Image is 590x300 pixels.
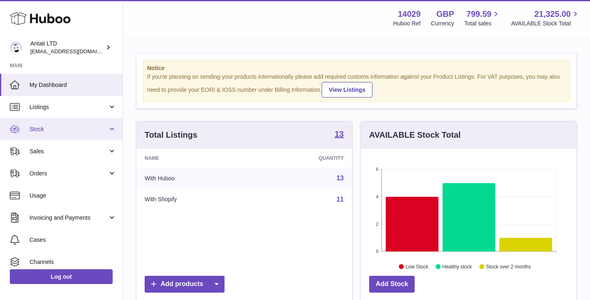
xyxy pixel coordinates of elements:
[369,130,461,141] h3: AVAILABLE Stock Total
[29,148,108,155] span: Sales
[336,175,344,182] a: 13
[376,167,378,172] text: 6
[145,130,197,141] h3: Total Listings
[136,149,253,168] th: Name
[30,40,104,55] div: Antati LTD
[376,221,378,226] text: 2
[136,168,253,189] td: With Huboo
[147,64,566,72] strong: Notice
[464,20,501,27] span: Total sales
[145,276,225,293] a: Add products
[393,20,421,27] div: Huboo Ref
[511,9,580,27] a: 21,325.00 AVAILABLE Stock Total
[534,9,571,20] span: 21,325.00
[464,9,501,27] a: 799.59 Total sales
[253,149,352,168] th: Quantity
[29,170,108,177] span: Orders
[322,82,372,98] a: View Listings
[10,41,22,54] img: toufic@antatiskin.com
[29,81,116,89] span: My Dashboard
[369,276,415,293] a: Add Stock
[29,192,116,200] span: Usage
[29,214,108,222] span: Invoicing and Payments
[29,125,108,133] span: Stock
[466,9,491,20] span: 799.59
[431,20,454,27] div: Currency
[336,196,344,203] a: 11
[147,73,566,98] div: If you're planning on sending your products internationally please add required customs informati...
[436,9,454,20] strong: GBP
[335,130,344,138] strong: 13
[335,130,344,140] a: 13
[376,249,378,254] text: 0
[406,264,429,269] text: Low Stock
[30,48,120,55] span: [EMAIL_ADDRESS][DOMAIN_NAME]
[486,264,531,269] text: Stock over 2 months
[376,194,378,199] text: 4
[136,189,253,210] td: With Shopify
[29,103,108,111] span: Listings
[511,20,580,27] span: AVAILABLE Stock Total
[10,269,113,284] a: Log out
[29,236,116,244] span: Cases
[398,9,421,20] strong: 14029
[442,264,472,269] text: Healthy stock
[29,258,116,266] span: Channels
